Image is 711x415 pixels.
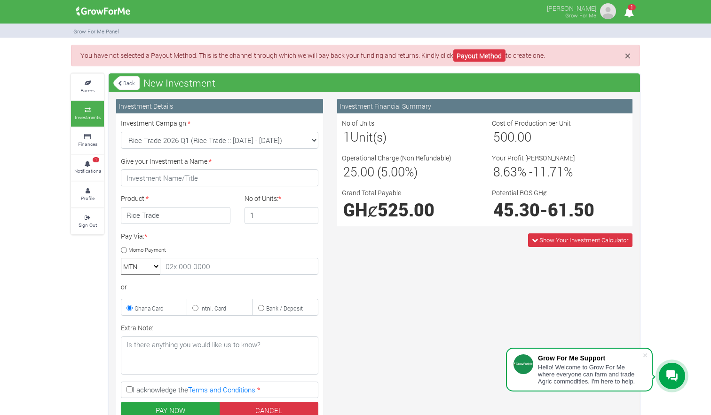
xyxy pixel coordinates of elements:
[121,323,153,333] label: Extra Note:
[80,50,631,60] p: You have not selected a Payout Method. This is the channel through which we will pay back your fu...
[342,153,451,163] label: Operational Charge (Non Refundable)
[74,168,101,174] small: Notifications
[493,163,517,180] span: 8.63
[73,28,119,35] small: Grow For Me Panel
[620,2,638,23] i: Notifications
[78,141,97,147] small: Finances
[492,153,575,163] label: Your Profit [PERSON_NAME]
[625,50,631,61] button: Close
[628,4,636,10] span: 1
[116,99,323,113] div: Investment Details
[453,49,506,62] a: Payout Method
[128,246,166,253] small: Momo Payment
[141,73,218,92] span: New Investment
[378,198,434,221] span: 525.00
[121,169,318,186] input: Investment Name/Title
[134,304,164,312] small: Ghana Card
[620,9,638,18] a: 1
[93,157,99,163] span: 1
[342,118,374,128] label: No of Units
[245,193,281,203] label: No of Units:
[71,182,104,207] a: Profile
[539,236,628,244] span: Show Your Investment Calculator
[493,198,540,221] span: 45.30
[81,195,95,201] small: Profile
[126,386,133,392] input: I acknowledge theTerms and Conditions *
[71,155,104,181] a: 1 Notifications
[492,188,547,198] label: Potential ROS GHȼ
[121,282,318,292] div: or
[548,198,594,221] span: 61.50
[266,304,303,312] small: Bank / Deposit
[121,382,318,399] label: I acknowledge the
[493,128,531,145] span: 500.00
[533,163,564,180] span: 11.71
[121,231,147,241] label: Pay Via:
[121,156,212,166] label: Give your Investment a Name:
[493,199,626,220] h1: -
[258,305,264,311] input: Bank / Deposit
[343,163,418,180] span: 25.00 (5.00%)
[71,208,104,234] a: Sign Out
[343,199,476,220] h1: GHȼ
[342,188,401,198] label: Grand Total Payable
[113,75,140,91] a: Back
[337,99,632,113] div: Investment Financial Summary
[160,258,318,275] input: 02x 000 0000
[200,304,226,312] small: Intnl. Card
[538,364,642,385] div: Hello! Welcome to Grow For Me where everyone can farm and trade Agric commodities. I'm here to help.
[625,48,631,63] span: ×
[73,2,134,21] img: growforme image
[343,128,350,145] span: 1
[75,114,101,120] small: Investments
[71,101,104,127] a: Investments
[79,222,97,228] small: Sign Out
[80,87,95,94] small: Farms
[121,118,190,128] label: Investment Campaign:
[192,305,198,311] input: Intnl. Card
[71,128,104,153] a: Finances
[538,354,642,362] div: Grow For Me Support
[547,2,596,13] p: [PERSON_NAME]
[565,12,596,19] small: Grow For Me
[599,2,617,21] img: growforme image
[343,129,476,144] h3: Unit(s)
[121,193,149,203] label: Product:
[188,385,255,394] a: Terms and Conditions
[493,164,626,179] h3: % - %
[121,247,127,253] input: Momo Payment
[121,207,230,224] h4: Rice Trade
[71,74,104,100] a: Farms
[126,305,133,311] input: Ghana Card
[492,118,571,128] label: Cost of Production per Unit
